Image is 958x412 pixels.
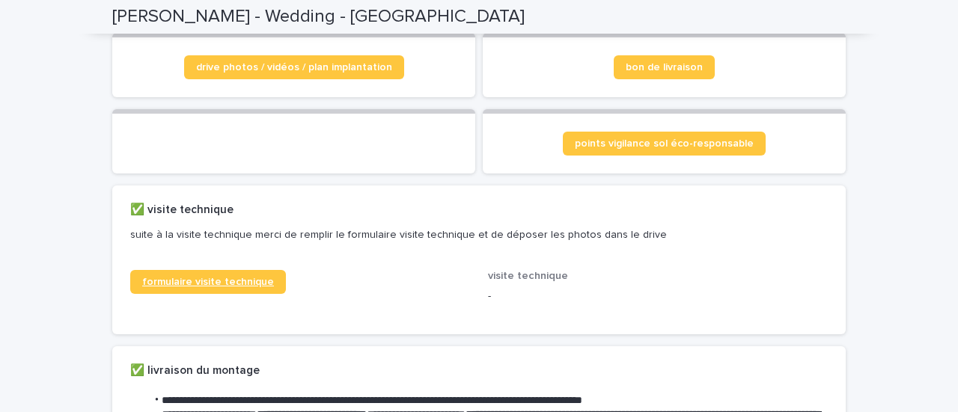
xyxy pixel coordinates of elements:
h2: ✅ visite technique [130,203,234,217]
span: formulaire visite technique [142,277,274,287]
a: points vigilance sol éco-responsable [563,132,766,156]
span: bon de livraison [626,62,703,73]
h2: ✅ livraison du montage [130,364,260,378]
span: visite technique [488,271,568,281]
a: bon de livraison [614,55,715,79]
span: drive photos / vidéos / plan implantation [196,62,392,73]
a: formulaire visite technique [130,270,286,294]
p: suite à la visite technique merci de remplir le formulaire visite technique et de déposer les pho... [130,228,822,242]
a: drive photos / vidéos / plan implantation [184,55,404,79]
span: points vigilance sol éco-responsable [575,138,754,149]
h2: [PERSON_NAME] - Wedding - [GEOGRAPHIC_DATA] [112,6,525,28]
p: - [488,289,828,304]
